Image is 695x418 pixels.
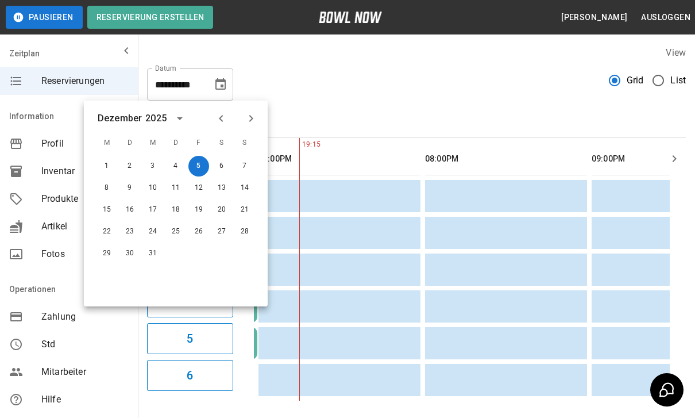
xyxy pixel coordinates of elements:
button: Choose date, selected date is 5. Dez. 2025 [209,73,232,96]
span: 19:15 [299,139,302,151]
button: 9. Dez. 2025 [119,178,140,198]
button: 12. Dez. 2025 [188,178,209,198]
h6: 5 [187,329,193,348]
span: Inventar [41,164,129,178]
div: 2025 [145,112,167,125]
div: inventory tabs [147,110,686,137]
span: D [165,132,186,155]
button: 17. Dez. 2025 [142,200,163,220]
button: 31. Dez. 2025 [142,243,163,264]
button: Pausieren [6,6,83,29]
button: 23. Dez. 2025 [119,221,140,242]
button: Reservierung erstellen [87,6,214,29]
label: View [666,47,686,58]
button: 25. Dez. 2025 [165,221,186,242]
button: 15. Dez. 2025 [96,200,117,220]
button: Ausloggen [636,7,695,28]
button: 26. Dez. 2025 [188,221,209,242]
button: 11. Dez. 2025 [165,178,186,198]
span: M [96,132,117,155]
button: [PERSON_NAME] [557,7,632,28]
button: 6. Dez. 2025 [211,156,232,177]
button: Previous month [211,109,231,128]
span: S [234,132,255,155]
button: 6 [147,360,233,391]
button: 30. Dez. 2025 [119,243,140,264]
button: 8. Dez. 2025 [96,178,117,198]
span: Zahlung [41,310,129,324]
span: Std [41,338,129,351]
button: 16. Dez. 2025 [119,200,140,220]
button: 14. Dez. 2025 [234,178,255,198]
span: Reservierungen [41,74,129,88]
span: S [211,132,232,155]
span: M [142,132,163,155]
button: 5. Dez. 2025 [188,156,209,177]
span: Fotos [41,247,129,261]
span: Produkte [41,192,129,206]
span: Profil [41,137,129,151]
span: Hilfe [41,393,129,407]
button: 29. Dez. 2025 [96,243,117,264]
button: 7. Dez. 2025 [234,156,255,177]
button: 19. Dez. 2025 [188,200,209,220]
button: 4. Dez. 2025 [165,156,186,177]
button: 13. Dez. 2025 [211,178,232,198]
h6: 6 [187,366,193,385]
button: 3. Dez. 2025 [142,156,163,177]
button: 21. Dez. 2025 [234,200,255,220]
span: Mitarbeiter [41,365,129,379]
span: F [188,132,209,155]
button: 24. Dez. 2025 [142,221,163,242]
button: 20. Dez. 2025 [211,200,232,220]
span: Artikel [41,220,129,233]
span: List [670,74,686,87]
span: Grid [627,74,644,87]
button: 5 [147,323,233,354]
button: 27. Dez. 2025 [211,221,232,242]
button: 18. Dez. 2025 [165,200,186,220]
div: Dezember [98,112,142,125]
button: calendar view is open, switch to year view [170,109,190,128]
button: Next month [241,109,261,128]
button: 2. Dez. 2025 [119,156,140,177]
button: 10. Dez. 2025 [142,178,163,198]
img: logo [319,11,382,23]
button: 1. Dez. 2025 [96,156,117,177]
span: D [119,132,140,155]
th: 07:00PM [258,143,420,175]
button: 28. Dez. 2025 [234,221,255,242]
button: 22. Dez. 2025 [96,221,117,242]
